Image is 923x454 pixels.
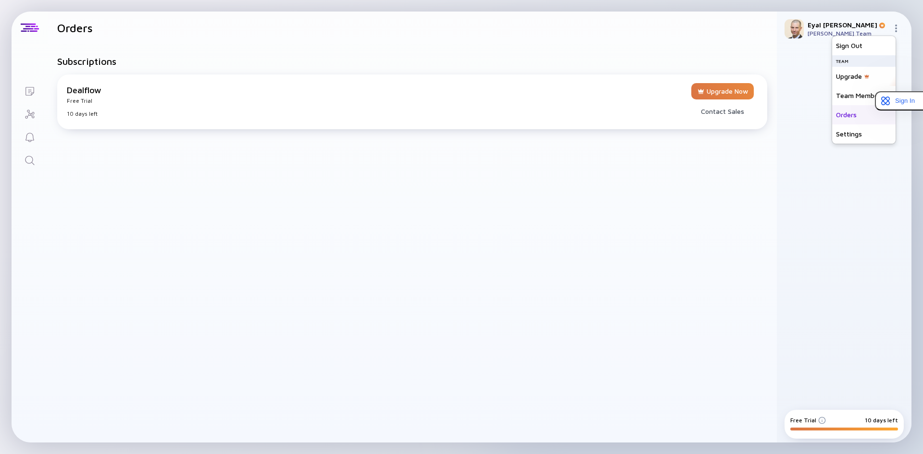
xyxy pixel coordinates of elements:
[57,21,93,35] h1: Orders
[12,102,48,125] a: Investor Map
[57,56,767,67] h1: Subscriptions
[67,85,687,95] div: Dealflow
[832,86,896,105] div: Team Members
[67,97,687,104] div: Free Trial
[695,103,750,120] div: Contact Sales
[785,19,804,38] img: Eyal Profile Picture
[832,105,896,124] div: Orders
[832,55,896,67] div: Team
[865,417,898,424] div: 10 days left
[892,25,900,32] img: Menu
[691,83,754,99] button: Upgrade Now
[790,417,826,424] div: Free Trial
[691,103,754,120] button: Contact Sales
[832,67,896,86] div: Upgrade
[808,21,888,29] div: Eyal [PERSON_NAME]
[832,124,896,144] div: Settings
[808,30,888,37] div: [PERSON_NAME] Team
[12,125,48,148] a: Reminders
[832,36,896,55] div: Sign Out
[12,79,48,102] a: Lists
[67,110,687,117] div: 10 days left
[12,148,48,171] a: Search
